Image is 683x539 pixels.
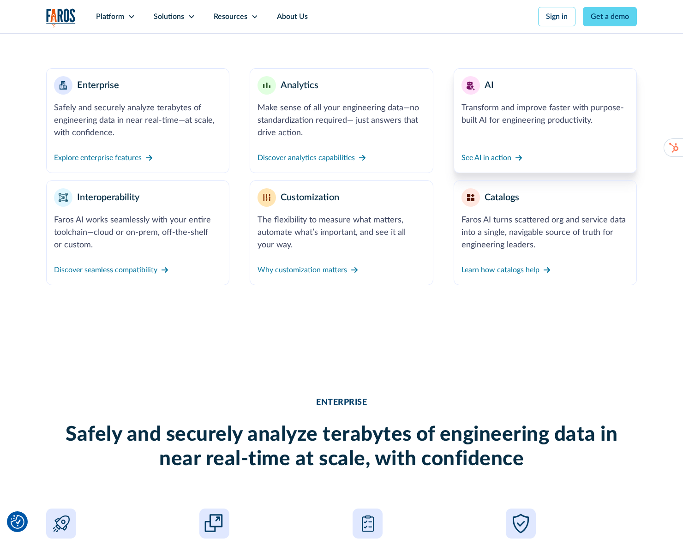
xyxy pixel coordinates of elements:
[214,11,247,22] div: Resources
[281,78,318,92] div: Analytics
[258,264,347,275] div: Why customization matters
[258,214,425,252] div: The flexibility to measure what matters, automate what’s important, and see it all your way.
[583,7,637,26] a: Get a demo
[250,180,433,285] a: Customization or settings filter iconCustomizationThe flexibility to measure what matters, automa...
[46,8,76,27] a: home
[461,102,629,127] div: Transform and improve faster with purpose-built AI for engineering productivity.
[154,11,184,22] div: Solutions
[77,78,119,92] div: Enterprise
[46,423,637,472] h2: Safely and securely analyze terabytes of engineering data in near real-time at scale, with confid...
[199,509,229,539] img: Expand arrows icon inside square on lavender background
[485,191,519,204] div: Catalogs
[54,214,222,252] div: Faros AI works seamlessly with your entire toolchain—cloud or on-prem, off-the-shelf or custom.
[353,509,383,539] img: Checkmark inside rounded square, lavender background
[54,152,142,163] div: Explore enterprise features
[316,398,367,408] div: ENTERPRISE
[467,194,474,201] img: Grid icon for layout or catalog
[59,193,68,202] img: Interoperability nodes and connectors icon
[258,152,355,163] div: Discover analytics capabilities
[250,68,433,173] a: Minimalist bar chart analytics iconAnalyticsMake sense of all your engineering data—no standardiz...
[46,68,229,173] a: Enterprise building blocks or structure iconEnterpriseSafely and securely analyze terabytes of en...
[77,191,139,204] div: Interoperability
[538,7,575,26] a: Sign in
[46,180,229,285] a: Interoperability nodes and connectors iconInteroperabilityFaros AI works seamlessly with your ent...
[258,102,425,139] div: Make sense of all your engineering data—no standardization required— just answers that drive action.
[54,264,157,275] div: Discover seamless compatibility
[54,102,222,139] div: Safely and securely analyze terabytes of engineering data in near real-time—at scale, with confid...
[263,83,270,89] img: Minimalist bar chart analytics icon
[463,78,478,93] img: AI robot or assistant icon
[60,81,67,90] img: Enterprise building blocks or structure icon
[46,509,76,539] img: Fast time icon on lavender background
[454,68,637,173] a: AI robot or assistant iconAITransform and improve faster with purpose-built AI for engineering pr...
[96,11,124,22] div: Platform
[461,214,629,252] div: Faros AI turns scattered org and service data into a single, navigable source of truth for engine...
[485,78,494,92] div: AI
[46,8,76,27] img: Logo of the analytics and reporting company Faros.
[281,191,339,204] div: Customization
[263,194,270,202] img: Customization or settings filter icon
[461,152,511,163] div: See AI in action
[11,515,24,529] button: Cookie Settings
[506,509,536,539] img: Shield security icon on lavender background
[11,515,24,529] img: Revisit consent button
[454,180,637,285] a: Grid icon for layout or catalogCatalogsFaros AI turns scattered org and service data into a singl...
[461,264,539,275] div: Learn how catalogs help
